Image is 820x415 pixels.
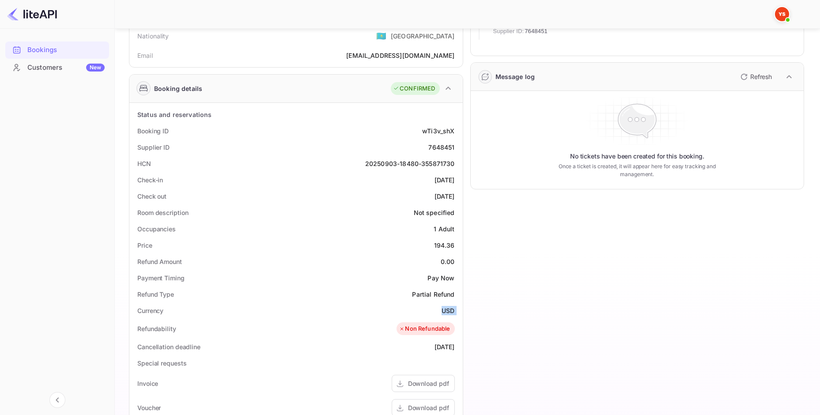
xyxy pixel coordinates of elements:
[137,342,200,351] div: Cancellation deadline
[428,143,454,152] div: 7648451
[422,126,454,136] div: wTi3v_shX
[137,257,182,266] div: Refund Amount
[393,84,435,93] div: CONFIRMED
[27,45,105,55] div: Bookings
[137,324,176,333] div: Refundability
[525,27,548,36] span: 7648451
[27,63,105,73] div: Customers
[412,290,454,299] div: Partial Refund
[137,31,169,41] div: Nationality
[408,403,449,412] div: Download pdf
[137,175,163,185] div: Check-in
[137,110,212,119] div: Status and reservations
[137,403,161,412] div: Voucher
[137,126,169,136] div: Booking ID
[441,257,455,266] div: 0.00
[137,241,152,250] div: Price
[435,175,455,185] div: [DATE]
[442,306,454,315] div: USD
[376,28,386,44] span: United States
[5,41,109,58] a: Bookings
[5,59,109,75] a: CustomersNew
[7,7,57,21] img: LiteAPI logo
[137,208,188,217] div: Room description
[5,59,109,76] div: CustomersNew
[570,152,704,161] p: No tickets have been created for this booking.
[434,241,455,250] div: 194.36
[435,192,455,201] div: [DATE]
[86,64,105,72] div: New
[137,290,174,299] div: Refund Type
[137,143,170,152] div: Supplier ID
[137,192,166,201] div: Check out
[495,72,535,81] div: Message log
[735,70,775,84] button: Refresh
[493,27,524,36] span: Supplier ID:
[427,273,454,283] div: Pay Now
[414,208,455,217] div: Not specified
[750,72,772,81] p: Refresh
[391,31,455,41] div: [GEOGRAPHIC_DATA]
[775,7,789,21] img: Yandex Support
[137,273,185,283] div: Payment Timing
[365,159,455,168] div: 20250903-18480-355871730
[399,324,450,333] div: Non Refundable
[137,306,163,315] div: Currency
[154,84,202,93] div: Booking details
[435,342,455,351] div: [DATE]
[408,379,449,388] div: Download pdf
[137,379,158,388] div: Invoice
[346,51,454,60] div: [EMAIL_ADDRESS][DOMAIN_NAME]
[137,159,151,168] div: HCN
[137,224,176,234] div: Occupancies
[548,162,727,178] p: Once a ticket is created, it will appear here for easy tracking and management.
[137,51,153,60] div: Email
[5,41,109,59] div: Bookings
[49,392,65,408] button: Collapse navigation
[434,224,454,234] div: 1 Adult
[137,358,186,368] div: Special requests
